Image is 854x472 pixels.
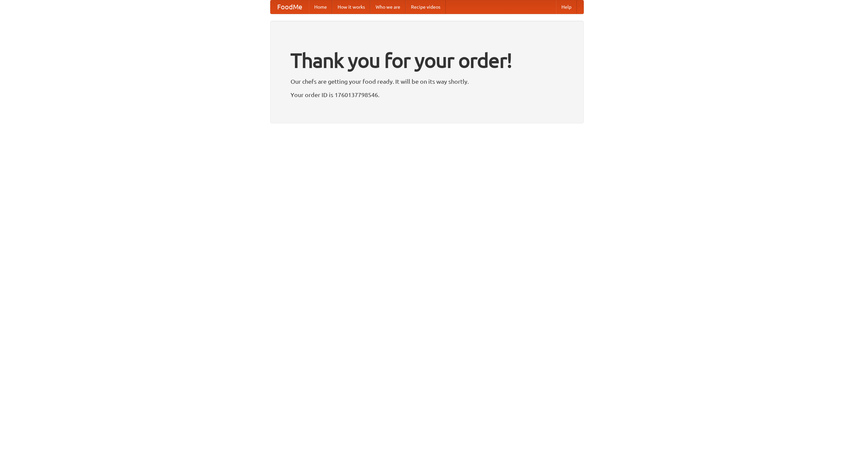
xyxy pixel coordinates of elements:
a: How it works [332,0,370,14]
a: Who we are [370,0,406,14]
a: Help [556,0,577,14]
a: Home [309,0,332,14]
p: Our chefs are getting your food ready. It will be on its way shortly. [291,76,563,86]
h1: Thank you for your order! [291,44,563,76]
p: Your order ID is 1760137798546. [291,90,563,100]
a: Recipe videos [406,0,446,14]
a: FoodMe [271,0,309,14]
